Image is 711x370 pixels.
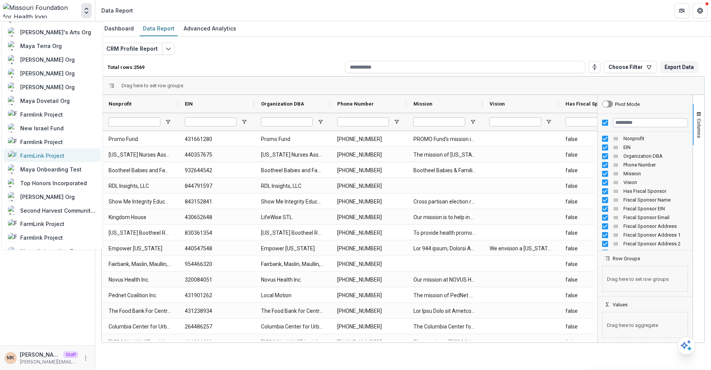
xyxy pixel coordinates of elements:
button: Open Filter Menu [470,119,476,125]
span: Fiscal Sponsor Address 1 [624,232,688,238]
span: 481294200 [185,335,247,350]
div: EIN Column [598,143,693,152]
span: false [566,256,628,272]
span: To provide health promotions, education, outreach and grassroots prevention and intervention stra... [413,225,476,241]
span: Fiscal Sponsor Address [624,223,688,229]
span: 430652648 [185,210,247,225]
button: Open Filter Menu [241,119,247,125]
span: Empower [US_STATE] [261,241,323,256]
div: Organization DBA Column [598,152,693,160]
a: Advanced Analytics [181,21,239,36]
span: false [566,178,628,194]
span: Novus Health Inc. [261,272,323,288]
button: Open Filter Menu [165,119,171,125]
span: 954466320 [185,256,247,272]
a: Dashboard [101,21,137,36]
span: false [566,225,628,241]
span: Our mission is to help individuals and families achieve economic well-being by providing high-imp... [413,210,476,225]
button: Export Data [660,61,699,73]
span: Drag here to set row groups [602,266,688,292]
input: Has Fiscal Sponsor Filter Input [566,117,618,127]
div: Values [598,308,693,343]
span: Values [613,302,628,308]
input: Nonprofit Filter Input [109,117,160,127]
input: Mission Filter Input [413,117,465,127]
span: PROMO Fund's mission is to help [DEMOGRAPHIC_DATA] Missourians create a supportive and visible co... [413,131,476,147]
p: [PERSON_NAME][EMAIL_ADDRESS][DOMAIN_NAME] [20,359,78,365]
span: false [566,210,628,225]
span: false [566,241,628,256]
span: [US_STATE] Nurses Association [109,147,171,163]
span: false [566,303,628,319]
button: Choose Filter [604,61,657,73]
p: Total rows: 2569 [107,64,342,70]
span: LifeWise STL [261,210,323,225]
span: Organization DBA [624,153,688,159]
div: Fiscal Sponsor EIN Column [598,204,693,213]
span: The mission of [US_STATE] Nurses Association is to promote, protect and enhance registered profes... [413,147,476,163]
span: 264486257 [185,319,247,335]
span: false [566,272,628,288]
span: Phone Number [337,101,374,107]
span: Nonprofit [624,136,688,141]
span: 440547548 [185,241,247,256]
span: [PHONE_NUMBER] [337,241,400,256]
span: Promo Fund [109,131,171,147]
span: Bootheel Babies & Families supports, educates, and empowers families and community partners to im... [413,163,476,178]
input: Organization DBA Filter Input [261,117,313,127]
span: [US_STATE] Bootheel Regional Consortium [261,225,323,241]
span: [PHONE_NUMBER] [337,163,400,178]
div: Has Fiscal Sponsor Column [598,187,693,195]
span: Show Me Integrity Education Fund [109,194,171,210]
div: Pivot Mode [615,101,640,107]
span: [PHONE_NUMBER] [337,335,400,350]
div: Fiscal Sponsor Address Column [598,222,693,231]
span: [PERSON_NAME] And Associates Inc [261,335,323,350]
span: 830361354 [185,225,247,241]
button: CRM Profile Report [101,43,163,55]
div: Fiscal Sponsor Address 2 Column [598,239,693,248]
span: EIN [185,101,193,107]
span: [PHONE_NUMBER] [337,131,400,147]
span: [US_STATE] Nurses Association [261,147,323,163]
span: false [566,194,628,210]
button: Open entity switcher [81,3,92,18]
span: 844791597 [185,178,247,194]
p: [PERSON_NAME] [20,351,60,359]
span: RDL Insights, LLC [261,178,323,194]
span: EIN [624,144,688,150]
span: Our mission at NOVUS Health is to improve the quality of life and advocate for the health and wel... [413,272,476,288]
div: Data Report [140,23,178,34]
span: Fairbank, Maslin, Maullin, [PERSON_NAME] & Associates [109,256,171,272]
div: Nonprofit Column [598,134,693,143]
span: The mission of PedNet Coalition is to create a comprehensive active transportation network, promo... [413,288,476,303]
span: Bootheel Babies and Families, Inc. [261,163,323,178]
button: Edit selected report [162,43,175,55]
span: Has Fiscal Sponsor [566,101,612,107]
span: The Food Bank for Central and Northeast [US_STATE] [261,303,323,319]
span: Bootheel Babies and Families, Inc. [109,163,171,178]
span: Promo Fund [261,131,323,147]
div: Maya Kuppermann [7,356,14,360]
div: Fiscal Sponsor City Column [598,248,693,257]
span: [PERSON_NAME] and Associates Inc. [109,335,171,350]
span: false [566,163,628,178]
div: Phone Number Column [598,160,693,169]
span: Organization DBA [261,101,304,107]
p: Staff [63,351,78,358]
input: Filter Columns Input [613,118,688,127]
span: 932644542 [185,163,247,178]
a: Data Report [140,21,178,36]
span: Lor Ipsu Dolo sit Ametcon & Adipiscin Elitsedd ei t incidi-utlabo etdolor magnaaliquae admi ve qu... [413,303,476,319]
div: Row Groups [598,261,693,296]
button: Open AI Assistant [677,336,696,355]
span: Row Groups [613,256,641,261]
button: Open Filter Menu [317,119,323,125]
span: [US_STATE] Bootheel Regional Consortium Incorporated [109,225,171,241]
span: Novus Health Inc. [109,272,171,288]
span: [PHONE_NUMBER] [337,194,400,210]
button: Toggle auto height [589,61,601,73]
div: Save The Children [20,14,70,22]
span: Phone Number [624,162,688,168]
span: 431661280 [185,131,247,147]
